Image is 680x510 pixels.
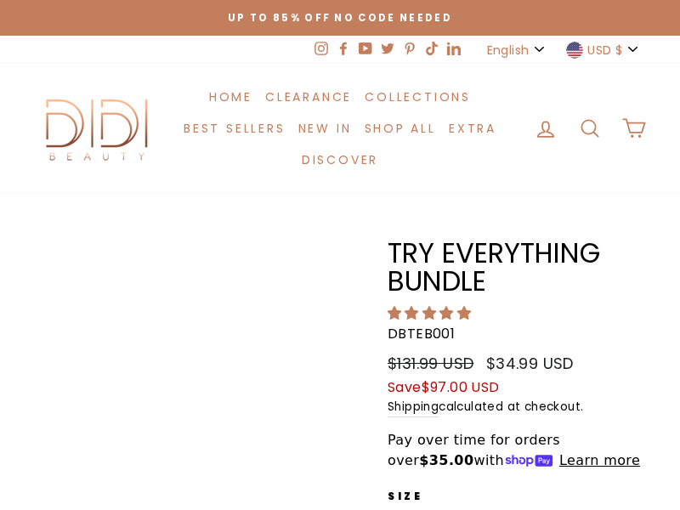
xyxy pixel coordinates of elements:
a: Home [202,81,258,112]
span: $34.99 USD [486,353,574,374]
a: Collections [359,81,478,112]
button: English [482,36,552,64]
a: Shop All [358,112,442,144]
a: Shipping [388,398,439,417]
label: Size [388,488,464,504]
ul: Primary [161,81,518,176]
span: Up to 85% off NO CODE NEEDED [228,11,452,25]
a: New in [292,112,358,144]
span: Save [388,377,500,397]
span: $131.99 USD [388,353,473,374]
span: 4.78 stars [388,303,474,323]
small: calculated at checkout. [388,398,646,417]
button: USD $ [561,36,646,64]
span: $97.00 USD [422,377,500,397]
span: USD $ [587,41,622,59]
a: Extra [442,112,502,144]
a: Discover [295,144,384,176]
a: Clearance [259,81,359,112]
span: English [487,41,529,59]
img: Didi Beauty Co. [34,93,161,164]
a: Best Sellers [178,112,292,144]
p: DBTEB001 [388,323,646,345]
h1: Try Everything Bundle [388,240,646,295]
